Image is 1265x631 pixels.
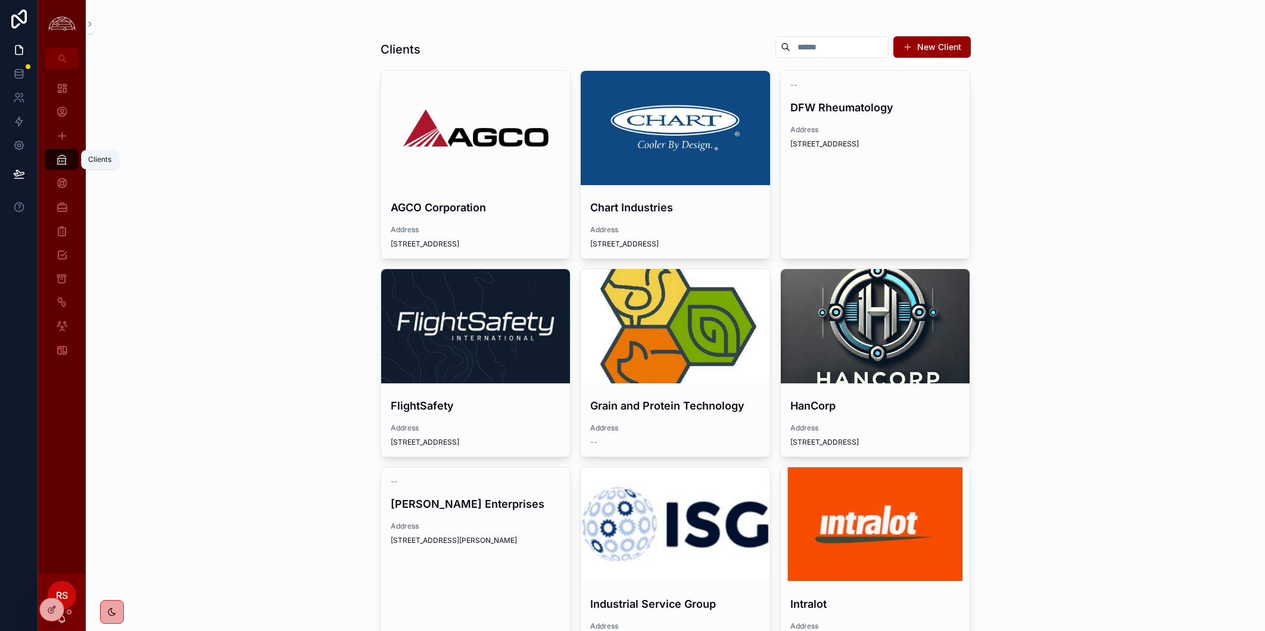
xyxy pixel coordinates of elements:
span: [STREET_ADDRESS] [790,438,961,447]
span: [STREET_ADDRESS] [590,239,761,249]
h4: Grain and Protein Technology [590,398,761,414]
div: Intralot-1.jpg [781,467,970,582]
div: 1633977066381.jpeg [381,269,571,383]
span: [STREET_ADDRESS] [391,239,561,249]
span: Address [790,621,961,631]
button: New Client [893,36,971,58]
span: Address [391,521,561,531]
span: Address [790,125,961,135]
h4: [PERSON_NAME] Enterprises [391,496,561,512]
div: scrollable content [38,69,86,574]
span: Address [391,225,561,235]
h1: Clients [381,41,420,58]
span: Address [590,225,761,235]
h4: AGCO Corporation [391,199,561,215]
div: 1426109293-7d24997d20679e908a7df4e16f8b392190537f5f73e5c021cd37739a270e5c0f-d.png [581,71,770,185]
span: Address [590,621,761,631]
h4: Intralot [790,596,961,612]
img: App logo [45,15,79,33]
span: [STREET_ADDRESS] [790,139,961,149]
span: -- [391,477,398,486]
div: 778c0795d38c4790889d08bccd6235bd28ab7647284e7b1cd2b3dc64200782bb.png [781,269,970,383]
a: HanCorpAddress[STREET_ADDRESS] [780,268,971,457]
div: the_industrial_service_group_logo.jpeg [581,467,770,582]
span: -- [790,80,797,90]
h4: Chart Industries [590,199,761,215]
h4: DFW Rheumatology [790,99,961,115]
a: FlightSafetyAddress[STREET_ADDRESS] [381,268,571,457]
a: --DFW RheumatologyAddress[STREET_ADDRESS] [780,70,971,259]
div: channels4_profile.jpg [581,269,770,383]
h4: FlightSafety [391,398,561,414]
a: Grain and Protein TechnologyAddress-- [580,268,771,457]
span: Address [790,423,961,433]
span: Address [391,423,561,433]
a: AGCO CorporationAddress[STREET_ADDRESS] [381,70,571,259]
span: Address [590,423,761,433]
span: [STREET_ADDRESS] [391,438,561,447]
span: RS [56,588,68,602]
a: Chart IndustriesAddress[STREET_ADDRESS] [580,70,771,259]
span: -- [590,438,597,447]
div: Clients [88,155,111,164]
h4: HanCorp [790,398,961,414]
h4: Industrial Service Group [590,596,761,612]
span: [STREET_ADDRESS][PERSON_NAME] [391,536,561,545]
div: AGCO-Logo.wine-2.png [381,71,571,185]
